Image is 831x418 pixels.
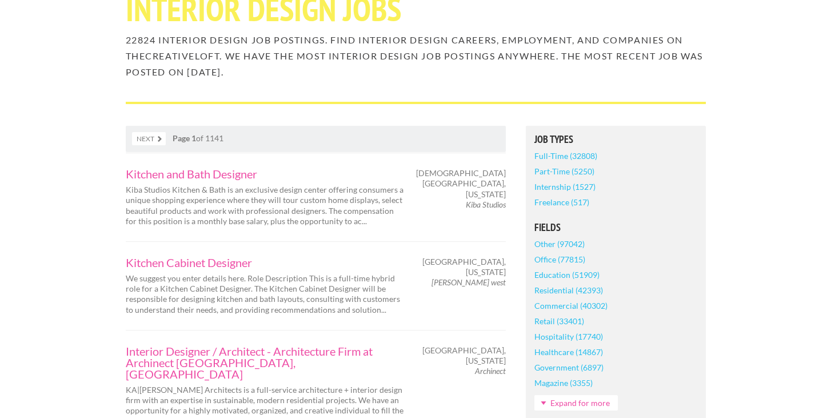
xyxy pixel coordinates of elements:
[126,168,406,180] a: Kitchen and Bath Designer
[534,179,596,194] a: Internship (1527)
[126,32,706,80] h2: 22824 Interior Design job postings. Find Interior Design careers, employment, and companies on th...
[422,345,506,366] span: [GEOGRAPHIC_DATA], [US_STATE]
[534,282,603,298] a: Residential (42393)
[534,236,585,252] a: Other (97042)
[534,164,594,179] a: Part-Time (5250)
[126,126,506,152] nav: of 1141
[534,194,589,210] a: Freelance (517)
[173,133,196,143] strong: Page 1
[534,222,697,233] h5: Fields
[534,360,604,375] a: Government (6897)
[126,273,406,315] p: We suggest you enter details here. Role Description This is a full-time hybrid role for a Kitchen...
[534,329,603,344] a: Hospitality (17740)
[534,313,584,329] a: Retail (33401)
[466,200,506,209] em: Kiba Studios
[475,366,506,376] em: Archinect
[534,375,593,391] a: Magazine (3355)
[416,168,506,200] span: [DEMOGRAPHIC_DATA][GEOGRAPHIC_DATA], [US_STATE]
[534,148,597,164] a: Full-Time (32808)
[534,395,618,411] a: Expand for more
[432,277,506,287] em: [PERSON_NAME] west
[126,185,406,226] p: Kiba Studios Kitchen & Bath is an exclusive design center offering consumers a unique shopping ex...
[534,267,600,282] a: Education (51909)
[126,257,406,268] a: Kitchen Cabinet Designer
[534,298,608,313] a: Commercial (40302)
[534,134,697,145] h5: Job Types
[534,344,603,360] a: Healthcare (14867)
[422,257,506,277] span: [GEOGRAPHIC_DATA], [US_STATE]
[534,252,585,267] a: Office (77815)
[132,132,166,145] a: Next
[126,345,406,380] a: Interior Designer / Architect - Architecture Firm at Archinect [GEOGRAPHIC_DATA], [GEOGRAPHIC_DATA]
